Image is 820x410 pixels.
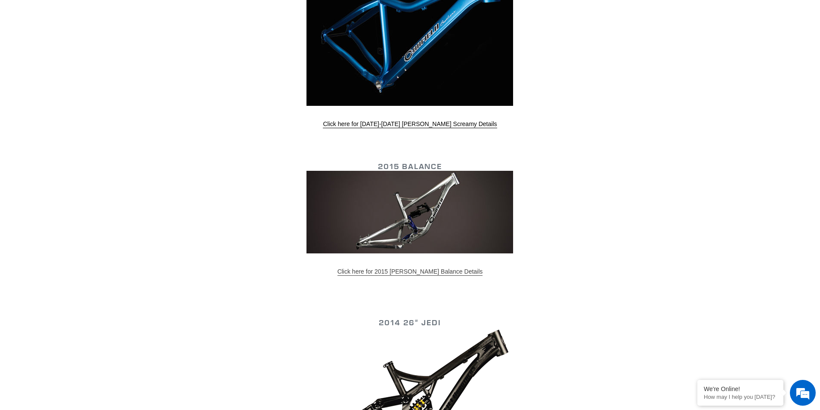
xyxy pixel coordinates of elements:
[378,161,442,172] a: 2015 Balance
[379,318,441,328] a: 2014 26″ Jedi
[323,120,497,128] a: Click here for [DATE]-[DATE] [PERSON_NAME] Screamy Details
[337,268,483,276] a: Click here for 2015 [PERSON_NAME] Balance Details
[704,394,777,400] p: How may I help you today?
[704,385,777,392] div: We're Online!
